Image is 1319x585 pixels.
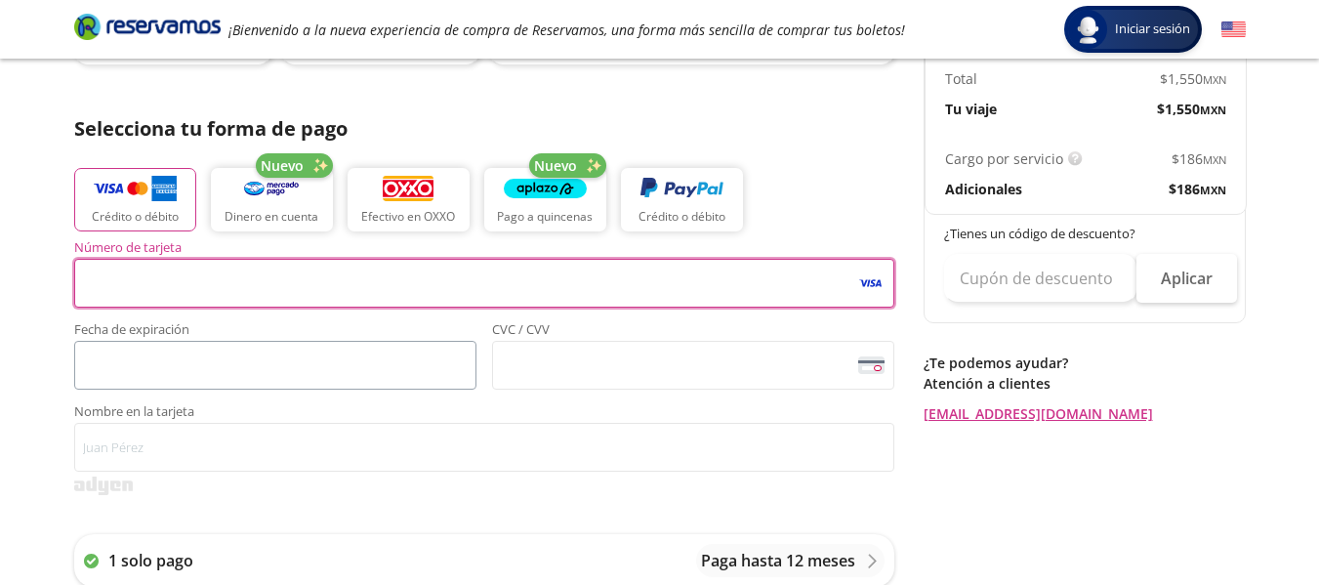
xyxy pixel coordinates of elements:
[924,403,1246,424] a: [EMAIL_ADDRESS][DOMAIN_NAME]
[74,477,133,495] img: svg+xml;base64,PD94bWwgdmVyc2lvbj0iMS4wIiBlbmNvZGluZz0iVVRGLTgiPz4KPHN2ZyB3aWR0aD0iMzk2cHgiIGhlaW...
[944,225,1227,244] p: ¿Tienes un código de descuento?
[74,114,894,144] p: Selecciona tu forma de pago
[1160,68,1226,89] span: $ 1,550
[944,254,1136,303] input: Cupón de descuento
[83,347,468,384] iframe: Iframe de la fecha de caducidad de la tarjeta asegurada
[1172,148,1226,169] span: $ 186
[228,21,905,39] em: ¡Bienvenido a la nueva experiencia de compra de Reservamos, una forma más sencilla de comprar tus...
[497,208,593,226] p: Pago a quincenas
[1200,183,1226,197] small: MXN
[261,155,304,176] span: Nuevo
[1203,72,1226,87] small: MXN
[945,148,1063,169] p: Cargo por servicio
[924,353,1246,373] p: ¿Te podemos ayudar?
[945,68,977,89] p: Total
[945,179,1022,199] p: Adicionales
[74,168,196,231] button: Crédito o débito
[492,323,894,341] span: CVC / CVV
[225,208,318,226] p: Dinero en cuenta
[1200,103,1226,117] small: MXN
[108,549,193,572] p: 1 solo pago
[534,155,577,176] span: Nuevo
[1107,20,1198,39] span: Iniciar sesión
[484,168,606,231] button: Pago a quincenas
[361,208,455,226] p: Efectivo en OXXO
[621,168,743,231] button: Crédito o débito
[501,347,886,384] iframe: Iframe del código de seguridad de la tarjeta asegurada
[74,423,894,472] input: Nombre en la tarjeta
[74,12,221,47] a: Brand Logo
[1203,152,1226,167] small: MXN
[701,549,855,572] p: Paga hasta 12 meses
[211,168,333,231] button: Dinero en cuenta
[83,265,886,302] iframe: Iframe del número de tarjeta asegurada
[924,373,1246,394] p: Atención a clientes
[74,405,894,423] span: Nombre en la tarjeta
[92,208,179,226] p: Crédito o débito
[639,208,725,226] p: Crédito o débito
[348,168,470,231] button: Efectivo en OXXO
[1157,99,1226,119] span: $ 1,550
[945,99,997,119] p: Tu viaje
[74,12,221,41] i: Brand Logo
[74,241,894,259] span: Número de tarjeta
[857,274,884,292] img: visa
[1221,18,1246,42] button: English
[1136,254,1237,303] button: Aplicar
[1169,179,1226,199] span: $ 186
[74,323,476,341] span: Fecha de expiración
